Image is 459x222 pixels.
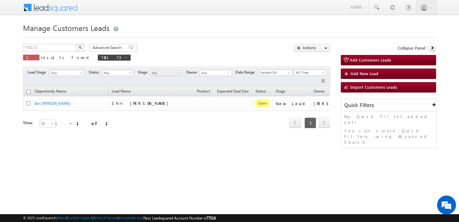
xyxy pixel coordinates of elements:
span: Owner [186,69,200,75]
a: Expected Deal Size [214,88,251,96]
button: Actions [294,44,330,52]
img: Search [79,46,82,49]
a: Created On [257,69,292,76]
textarea: Type your message and hit 'Enter' [8,58,115,168]
span: Lead Name [109,88,134,96]
a: Any [49,70,85,76]
span: Open [255,99,269,107]
span: © 2025 LeadSquared | | | | | [23,215,216,221]
span: 1 [26,55,36,60]
span: Manage Customers Leads [23,23,109,33]
div: [PERSON_NAME] [PERSON_NAME] [314,101,377,106]
span: next [318,117,330,128]
a: prev [289,118,301,128]
span: Owner [314,89,325,93]
a: Terms of Service [93,216,118,220]
span: Any [50,70,82,76]
div: Show [23,120,34,126]
a: Shri [PERSON_NAME] - [34,101,73,106]
span: 1 [304,117,316,128]
span: Advanced Search [93,45,123,51]
p: No Quick Filter added yet! [344,114,433,125]
div: Minimize live chat window [103,3,119,18]
a: Stage [273,88,288,96]
span: Created On [257,70,290,75]
span: Add Customers Leads [350,57,391,63]
span: Date Range [235,69,257,75]
span: 25 [40,121,56,126]
a: About [57,216,67,220]
input: Type to Search [200,70,232,76]
span: Import Customers Leads [350,84,397,90]
a: Acceptable Use [119,216,143,220]
span: 77516 [206,216,216,220]
a: next [318,118,330,128]
a: All Time [294,69,326,76]
span: Expected Deal Size [217,89,248,93]
span: Stage [276,89,285,93]
p: You can create Quick Filters using Advanced Search. [344,128,433,145]
div: Quick Filters [341,99,436,111]
em: Start Chat [86,174,115,183]
span: Any [102,70,132,76]
span: Your Leadsquared Account Number is [144,216,216,220]
span: Shri [PERSON_NAME] [112,100,171,106]
a: Any [150,70,182,76]
span: Product [197,89,210,93]
a: Show All Items [223,70,231,76]
img: d_60004797649_company_0_60004797649 [11,33,26,41]
span: 743173 [101,55,121,60]
div: Chat with us now [33,33,106,41]
span: All Time [294,70,324,75]
span: Any [150,70,180,76]
a: Any [102,70,134,76]
div: 1 - 1 of 1 [55,120,115,127]
span: Stage [138,69,150,75]
input: Check all records [26,90,31,94]
span: results found [41,55,91,60]
div: New Lead [276,101,307,106]
span: prev [289,117,301,128]
a: Opportunity Name [32,88,69,96]
span: Opportunity Name [35,89,66,93]
a: Contact Support [68,216,92,220]
span: Status [89,69,102,75]
a: Status [252,88,269,96]
span: Lead Stage [27,69,48,75]
a: 25 [39,120,56,127]
span: Collapse Panel [397,45,425,51]
span: Add New Lead [350,71,378,76]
